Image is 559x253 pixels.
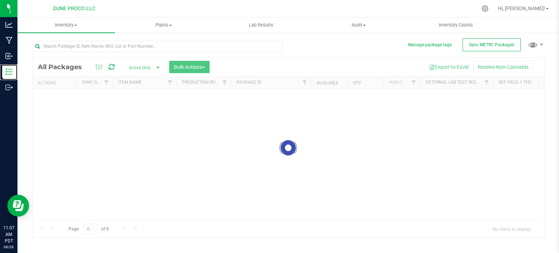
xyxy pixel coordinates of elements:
[17,17,115,33] a: Inventory
[53,5,95,12] span: DUNE PROCO LLC
[239,22,283,28] span: Lab Results
[5,84,13,91] inline-svg: Outbound
[5,52,13,60] inline-svg: Inbound
[469,42,514,47] span: Sync METRC Packages
[408,42,452,48] button: Manage package tags
[498,5,545,11] span: Hi, [PERSON_NAME]!
[310,22,407,28] span: Audit
[407,17,505,33] a: Inventory Counts
[32,41,283,52] input: Search Package ID, Item Name, SKU, Lot or Part Number...
[7,195,29,217] iframe: Resource center
[463,38,521,51] button: Sync METRC Packages
[3,225,14,244] p: 11:07 AM PDT
[310,17,407,33] a: Audit
[5,21,13,28] inline-svg: Analytics
[5,68,13,75] inline-svg: Inventory
[480,5,489,12] div: Manage settings
[17,22,115,28] span: Inventory
[213,17,310,33] a: Lab Results
[3,244,14,250] p: 08/26
[429,22,483,28] span: Inventory Counts
[5,37,13,44] inline-svg: Manufacturing
[115,17,213,33] a: Plants
[115,22,212,28] span: Plants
